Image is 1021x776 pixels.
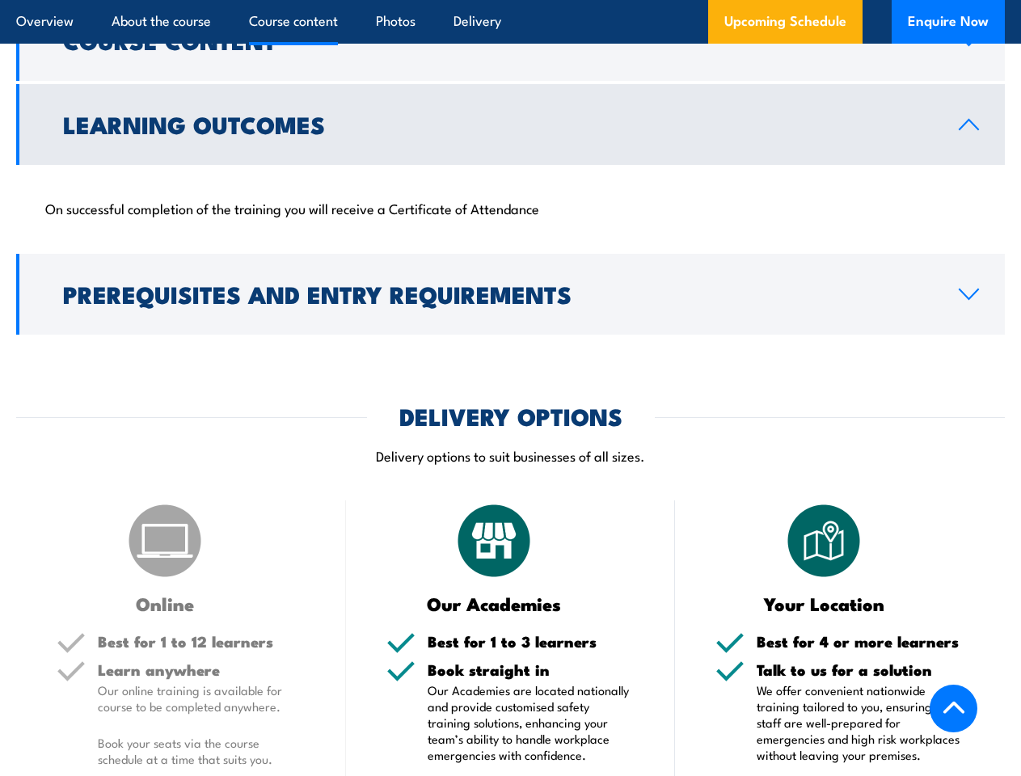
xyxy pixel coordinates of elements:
[757,634,964,649] h5: Best for 4 or more learners
[57,594,273,613] h3: Online
[16,446,1005,465] p: Delivery options to suit businesses of all sizes.
[428,682,635,763] p: Our Academies are located nationally and provide customised safety training solutions, enhancing ...
[98,662,306,677] h5: Learn anywhere
[399,405,622,426] h2: DELIVERY OPTIONS
[98,682,306,715] p: Our online training is available for course to be completed anywhere.
[45,200,976,216] p: On successful completion of the training you will receive a Certificate of Attendance
[63,283,933,304] h2: Prerequisites and Entry Requirements
[63,113,933,134] h2: Learning Outcomes
[63,29,933,50] h2: Course Content
[16,254,1005,335] a: Prerequisites and Entry Requirements
[16,84,1005,165] a: Learning Outcomes
[757,662,964,677] h5: Talk to us for a solution
[715,594,932,613] h3: Your Location
[98,634,306,649] h5: Best for 1 to 12 learners
[757,682,964,763] p: We offer convenient nationwide training tailored to you, ensuring your staff are well-prepared fo...
[428,662,635,677] h5: Book straight in
[98,735,306,767] p: Book your seats via the course schedule at a time that suits you.
[428,634,635,649] h5: Best for 1 to 3 learners
[386,594,603,613] h3: Our Academies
